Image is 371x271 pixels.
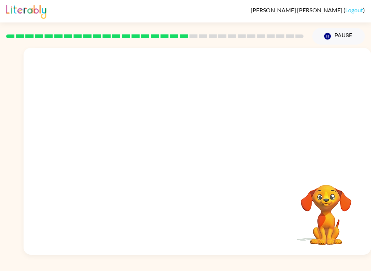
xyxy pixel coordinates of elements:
[290,174,362,246] video: Your browser must support playing .mp4 files to use Literably. Please try using another browser.
[312,28,365,45] button: Pause
[251,7,343,13] span: [PERSON_NAME] [PERSON_NAME]
[251,7,365,13] div: ( )
[6,3,46,19] img: Literably
[345,7,363,13] a: Logout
